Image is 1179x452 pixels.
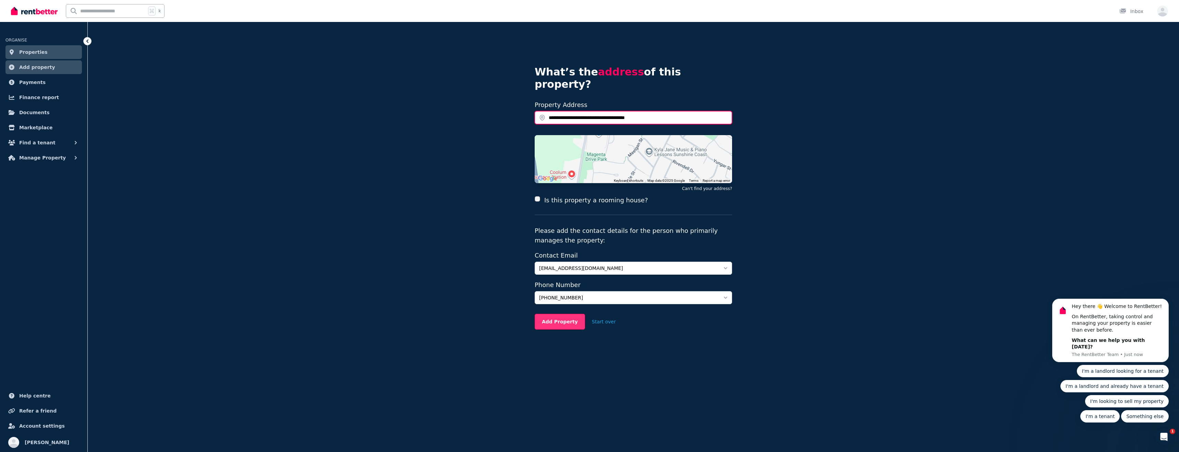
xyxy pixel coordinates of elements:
[19,154,66,162] span: Manage Property
[5,404,82,418] a: Refer a friend
[5,419,82,433] a: Account settings
[19,108,50,117] span: Documents
[5,38,27,43] span: ORGANISE
[19,63,55,71] span: Add property
[585,314,623,329] button: Start over
[158,8,161,14] span: k
[544,195,648,205] label: Is this property a rooming house?
[19,93,59,102] span: Finance report
[5,121,82,134] a: Marketplace
[535,226,732,245] p: Please add the contact details for the person who primarily manages the property:
[535,314,585,330] button: Add Property
[5,45,82,59] a: Properties
[689,179,698,182] a: Terms (opens in new tab)
[5,136,82,150] button: Find a tenant
[5,106,82,119] a: Documents
[535,280,732,290] label: Phone Number
[703,179,730,182] a: Report a map error
[25,438,69,447] span: [PERSON_NAME]
[647,179,685,182] span: Map data ©2025 Google
[19,78,46,86] span: Payments
[535,251,732,260] label: Contact Email
[5,389,82,403] a: Help centre
[536,174,559,183] img: Google
[536,174,559,183] a: Open this area in Google Maps (opens a new window)
[614,178,643,183] button: Keyboard shortcuts
[19,123,52,132] span: Marketplace
[19,422,65,430] span: Account settings
[1170,429,1175,434] span: 1
[535,66,732,91] h4: What’s the of this property?
[11,6,58,16] img: RentBetter
[539,265,718,272] span: [EMAIL_ADDRESS][DOMAIN_NAME]
[19,139,56,147] span: Find a tenant
[19,48,48,56] span: Properties
[1156,429,1172,445] iframe: Intercom live chat
[1042,238,1179,433] iframe: Intercom notifications message
[5,60,82,74] a: Add property
[5,75,82,89] a: Payments
[5,151,82,165] button: Manage Property
[598,66,644,78] span: address
[535,291,732,304] button: [PHONE_NUMBER]
[535,262,732,275] button: [EMAIL_ADDRESS][DOMAIN_NAME]
[682,186,732,191] button: Can't find your address?
[19,392,51,400] span: Help centre
[1119,8,1143,15] div: Inbox
[5,91,82,104] a: Finance report
[535,101,587,108] label: Property Address
[539,294,718,301] span: [PHONE_NUMBER]
[19,407,57,415] span: Refer a friend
